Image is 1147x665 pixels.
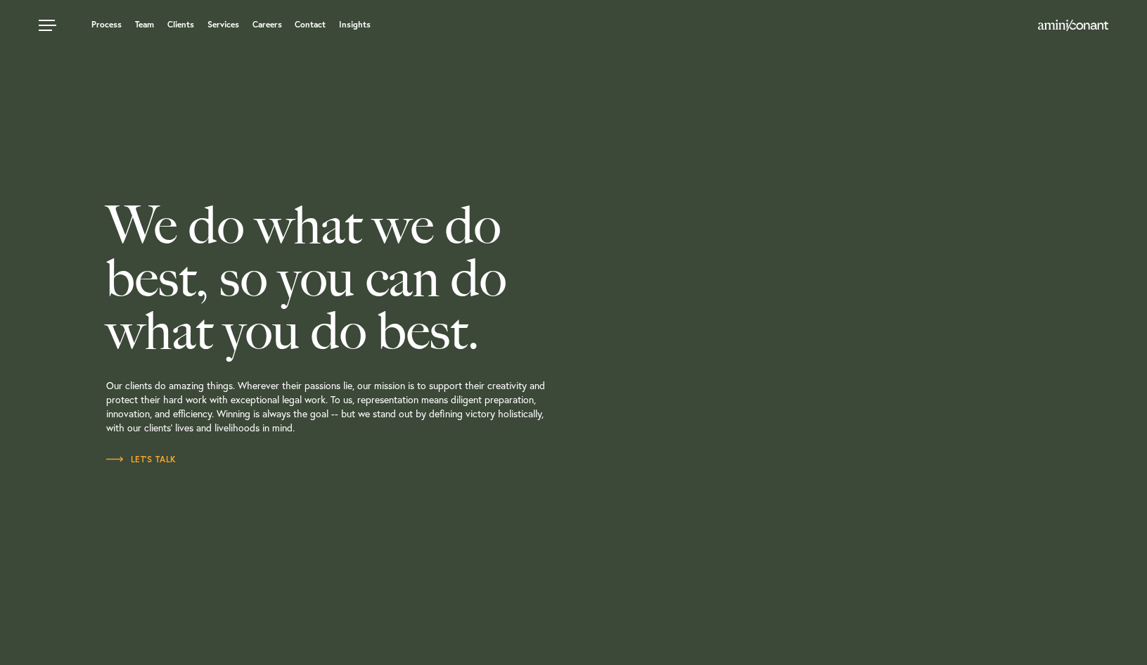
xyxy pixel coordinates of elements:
a: Careers [252,20,282,29]
h2: We do what we do best, so you can do what you do best. [106,199,659,357]
span: Let’s Talk [106,455,177,464]
a: Contact [295,20,326,29]
a: Process [91,20,122,29]
a: Services [207,20,239,29]
a: Insights [339,20,371,29]
a: Let’s Talk [106,452,177,467]
img: Amini & Conant [1038,20,1108,31]
a: Clients [167,20,194,29]
a: Team [135,20,154,29]
p: Our clients do amazing things. Wherever their passions lie, our mission is to support their creat... [106,357,659,452]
